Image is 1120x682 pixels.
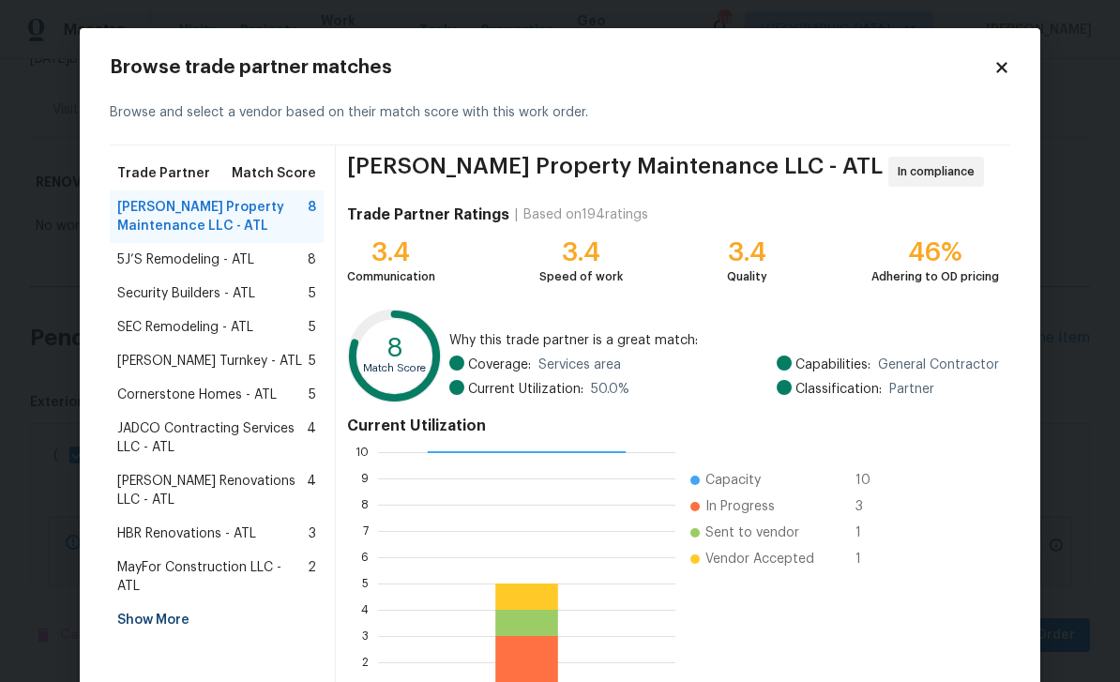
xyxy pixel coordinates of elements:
[539,243,623,262] div: 3.4
[878,356,999,374] span: General Contractor
[468,380,583,399] span: Current Utilization:
[727,267,767,286] div: Quality
[117,419,307,457] span: JADCO Contracting Services LLC - ATL
[889,380,934,399] span: Partner
[347,157,883,187] span: [PERSON_NAME] Property Maintenance LLC - ATL
[386,335,403,361] text: 8
[362,578,369,589] text: 5
[855,523,885,542] span: 1
[117,318,253,337] span: SEC Remodeling - ATL
[898,162,982,181] span: In compliance
[468,356,531,374] span: Coverage:
[110,81,1010,145] div: Browse and select a vendor based on their match score with this work order.
[855,471,885,490] span: 10
[117,524,256,543] span: HBR Renovations - ATL
[307,472,316,509] span: 4
[449,331,999,350] span: Why this trade partner is a great match:
[347,243,435,262] div: 3.4
[523,205,648,224] div: Based on 194 ratings
[308,198,316,235] span: 8
[117,352,302,371] span: [PERSON_NAME] Turnkey - ATL
[362,657,369,668] text: 2
[308,558,316,596] span: 2
[110,58,993,77] h2: Browse trade partner matches
[356,447,369,458] text: 10
[361,499,369,510] text: 8
[362,630,369,642] text: 3
[347,267,435,286] div: Communication
[308,250,316,269] span: 8
[117,558,308,596] span: MayFor Construction LLC - ATL
[361,552,369,563] text: 6
[591,380,629,399] span: 50.0 %
[509,205,523,224] div: |
[871,243,999,262] div: 46%
[538,356,621,374] span: Services area
[309,386,316,404] span: 5
[117,198,308,235] span: [PERSON_NAME] Property Maintenance LLC - ATL
[117,386,277,404] span: Cornerstone Homes - ATL
[347,417,999,435] h4: Current Utilization
[855,550,885,568] span: 1
[727,243,767,262] div: 3.4
[117,250,254,269] span: 5J’S Remodeling - ATL
[309,352,316,371] span: 5
[795,356,870,374] span: Capabilities:
[361,473,369,484] text: 9
[539,267,623,286] div: Speed of work
[705,497,775,516] span: In Progress
[307,419,316,457] span: 4
[117,164,210,183] span: Trade Partner
[309,524,316,543] span: 3
[363,525,369,537] text: 7
[117,472,307,509] span: [PERSON_NAME] Renovations LLC - ATL
[855,497,885,516] span: 3
[232,164,316,183] span: Match Score
[347,205,509,224] h4: Trade Partner Ratings
[705,523,799,542] span: Sent to vendor
[705,471,761,490] span: Capacity
[871,267,999,286] div: Adhering to OD pricing
[309,318,316,337] span: 5
[363,363,426,373] text: Match Score
[110,603,324,637] div: Show More
[361,604,369,615] text: 4
[117,284,255,303] span: Security Builders - ATL
[705,550,814,568] span: Vendor Accepted
[309,284,316,303] span: 5
[795,380,882,399] span: Classification:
